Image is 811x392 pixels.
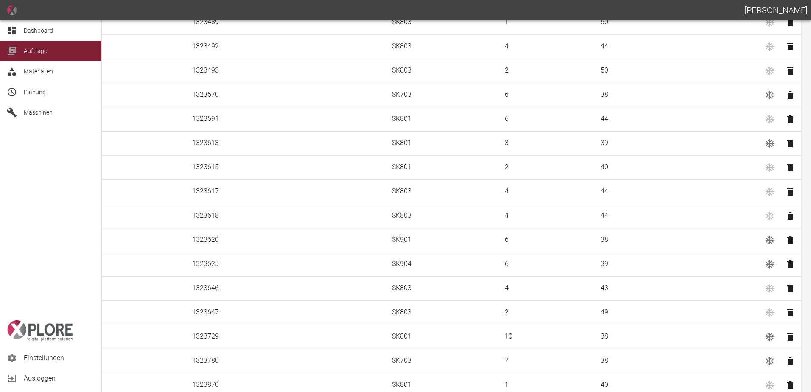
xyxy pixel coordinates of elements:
td: 40 [594,155,756,179]
td: 50 [594,10,756,34]
td: 38 [594,228,756,252]
img: icon [7,5,17,15]
td: 1323591 [185,107,285,131]
span: Einstellungen [24,353,95,363]
button: Auftrag entfernen [782,11,799,34]
td: SK803 [385,59,498,83]
td: 1323615 [185,155,285,179]
button: Auftragsfixierung entfernen [758,228,782,252]
td: 1323617 [185,179,285,204]
button: Auftrag entfernen [782,132,799,155]
td: 6 [498,228,594,252]
td: 44 [594,204,756,228]
td: 50 [594,59,756,83]
h1: [PERSON_NAME] [744,3,808,17]
button: Auftragsfixierung entfernen [758,325,782,349]
td: 38 [594,325,756,349]
td: SK803 [385,276,498,300]
td: 49 [594,300,756,325]
button: Auftragsfixierung entfernen [758,132,782,155]
td: 2 [498,300,594,325]
td: 44 [594,34,756,59]
span: Aufträge [24,48,47,54]
span: Planung [24,89,46,95]
span: Maschinen [24,109,53,116]
td: 39 [594,131,756,155]
td: SK801 [385,155,498,179]
td: 1323620 [185,228,285,252]
button: Auftrag entfernen [782,228,799,252]
td: 43 [594,276,756,300]
td: 1323646 [185,276,285,300]
td: 4 [498,34,594,59]
td: 10 [498,325,594,349]
td: 1 [498,10,594,34]
td: 1323489 [185,10,285,34]
button: Auftrag entfernen [782,107,799,131]
td: 1323647 [185,300,285,325]
td: 1323493 [185,59,285,83]
td: SK803 [385,34,498,59]
td: 1323613 [185,131,285,155]
img: logo [7,320,73,341]
td: 2 [498,59,594,83]
td: 3 [498,131,594,155]
button: Auftrag entfernen [782,35,799,59]
button: Auftrag entfernen [782,204,799,228]
td: 7 [498,349,594,373]
button: Auftrag entfernen [782,325,799,349]
td: 44 [594,179,756,204]
td: 6 [498,107,594,131]
td: 4 [498,204,594,228]
td: 39 [594,252,756,276]
td: 6 [498,83,594,107]
span: Ausloggen [24,373,95,384]
button: Auftrag entfernen [782,252,799,276]
td: 44 [594,107,756,131]
td: SK703 [385,349,498,373]
span: Dashboard [24,27,53,34]
button: Auftrag entfernen [782,277,799,300]
td: 38 [594,349,756,373]
td: SK801 [385,107,498,131]
button: Auftrag entfernen [782,301,799,325]
td: SK801 [385,131,498,155]
button: Auftrag entfernen [782,349,799,373]
td: 1323729 [185,325,285,349]
td: SK703 [385,83,498,107]
td: SK803 [385,179,498,204]
button: Auftrag entfernen [782,156,799,179]
button: Auftrag entfernen [782,59,799,83]
td: SK803 [385,204,498,228]
td: SK803 [385,300,498,325]
td: 4 [498,276,594,300]
td: SK904 [385,252,498,276]
td: SK801 [385,325,498,349]
td: 1323780 [185,349,285,373]
td: 4 [498,179,594,204]
td: 1323625 [185,252,285,276]
td: 1323570 [185,83,285,107]
button: Auftragsfixierung entfernen [758,83,782,107]
button: Auftrag entfernen [782,180,799,204]
span: Materialien [24,68,53,75]
td: 38 [594,83,756,107]
button: Auftragsfixierung entfernen [758,349,782,373]
td: 6 [498,252,594,276]
td: SK803 [385,10,498,34]
td: SK901 [385,228,498,252]
td: 1323618 [185,204,285,228]
td: 2 [498,155,594,179]
button: Auftrag entfernen [782,83,799,107]
button: Auftragsfixierung entfernen [758,252,782,276]
td: 1323492 [185,34,285,59]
